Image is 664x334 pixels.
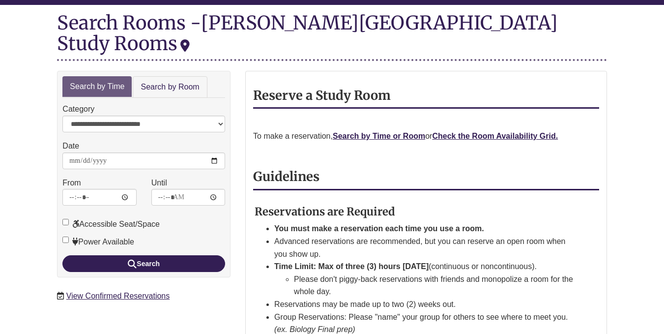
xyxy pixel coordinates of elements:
a: Search by Room [133,76,207,98]
p: To make a reservation, or [253,130,599,143]
em: (ex. Biology Final prep) [274,325,355,334]
a: Check the Room Availability Grid. [432,132,558,140]
label: Accessible Seat/Space [62,218,160,231]
div: Search Rooms - [57,12,606,61]
label: From [62,177,81,189]
li: Please don't piggy-back reservations with friends and monopolize a room for the whole day. [294,273,576,298]
li: Advanced reservations are recommended, but you can reserve an open room when you show up. [274,235,576,260]
a: Search by Time or Room [333,132,425,140]
strong: You must make a reservation each time you use a room. [274,224,484,233]
strong: Guidelines [253,169,319,184]
input: Power Available [62,237,69,243]
li: (continuous or noncontinuous). [274,260,576,298]
div: [PERSON_NAME][GEOGRAPHIC_DATA] Study Rooms [57,11,558,55]
button: Search [62,255,225,272]
a: View Confirmed Reservations [66,292,170,300]
strong: Time Limit: Max of three (3) hours [DATE] [274,262,429,271]
li: Reservations may be made up to two (2) weeks out. [274,298,576,311]
label: Until [151,177,167,189]
strong: Reservations are Required [255,205,395,218]
label: Date [62,140,79,152]
label: Category [62,103,94,116]
strong: Reserve a Study Room [253,88,391,103]
a: Search by Time [62,76,132,97]
input: Accessible Seat/Space [62,219,69,225]
label: Power Available [62,236,134,248]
